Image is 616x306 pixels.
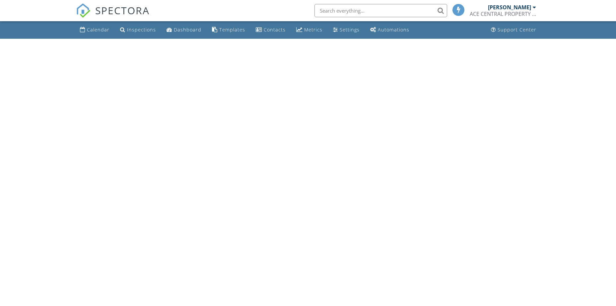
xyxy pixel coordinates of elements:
[304,26,322,33] div: Metrics
[209,24,248,36] a: Templates
[378,26,409,33] div: Automations
[368,24,412,36] a: Automations (Basic)
[87,26,109,33] div: Calendar
[164,24,204,36] a: Dashboard
[470,11,536,17] div: ACE CENTRAL PROPERTY INSPECTION LLC
[174,26,201,33] div: Dashboard
[76,9,150,23] a: SPECTORA
[294,24,325,36] a: Metrics
[314,4,447,17] input: Search everything...
[330,24,362,36] a: Settings
[77,24,112,36] a: Calendar
[95,3,150,17] span: SPECTORA
[117,24,159,36] a: Inspections
[219,26,245,33] div: Templates
[76,3,91,18] img: The Best Home Inspection Software - Spectora
[264,26,286,33] div: Contacts
[488,4,531,11] div: [PERSON_NAME]
[488,24,539,36] a: Support Center
[340,26,360,33] div: Settings
[127,26,156,33] div: Inspections
[498,26,536,33] div: Support Center
[253,24,288,36] a: Contacts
